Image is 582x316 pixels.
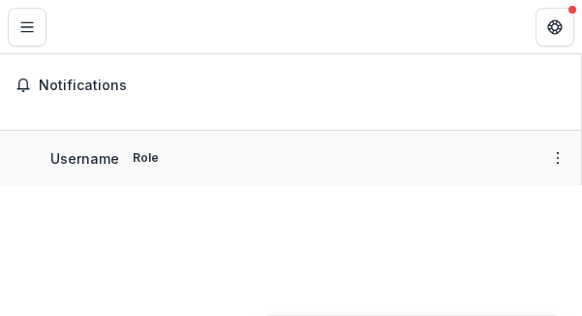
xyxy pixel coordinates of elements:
button: More [546,146,569,170]
button: Get Help [536,8,574,47]
p: Role [127,149,165,167]
button: Notifications [8,70,573,101]
button: Toggle Menu [8,8,46,47]
p: Username [50,148,119,169]
span: Notifications [39,78,566,94]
